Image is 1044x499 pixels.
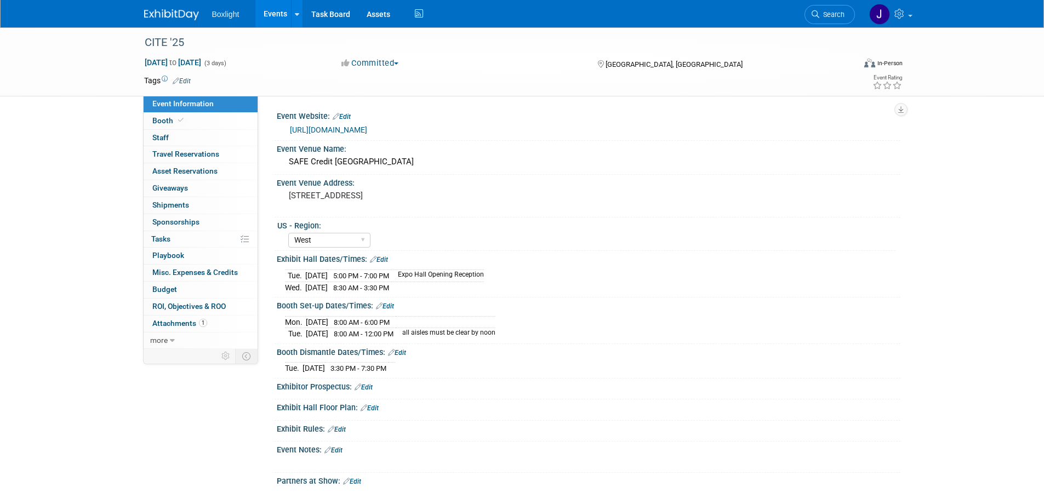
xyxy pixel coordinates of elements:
div: Event Venue Address: [277,175,900,188]
span: Tasks [151,234,170,243]
span: 8:00 AM - 6:00 PM [334,318,390,326]
td: Tags [144,75,191,86]
a: Booth [144,113,258,129]
span: 8:00 AM - 12:00 PM [334,330,393,338]
td: [DATE] [303,363,325,374]
div: Partners at Show: [277,473,900,487]
a: ROI, Objectives & ROO [144,299,258,315]
div: Exhibitor Prospectus: [277,378,900,393]
span: Attachments [152,319,207,328]
span: Staff [152,133,169,142]
span: Asset Reservations [152,167,218,175]
div: Event Venue Name: [277,141,900,154]
a: [URL][DOMAIN_NAME] [290,125,367,134]
span: Misc. Expenses & Credits [152,268,238,277]
span: 8:30 AM - 3:30 PM [333,284,389,292]
a: Edit [361,404,379,412]
span: Shipments [152,200,189,209]
a: Sponsorships [144,214,258,231]
img: ExhibitDay [144,9,199,20]
span: 5:00 PM - 7:00 PM [333,272,389,280]
div: Event Notes: [277,441,900,456]
td: Mon. [285,316,306,328]
span: 3:30 PM - 7:30 PM [330,364,386,372]
div: Event Rating [872,75,902,81]
img: Jean Knight [869,4,890,25]
a: Shipments [144,197,258,214]
td: Tue. [285,363,303,374]
span: (3 days) [203,60,226,67]
span: Booth [152,116,186,125]
div: Event Format [790,57,903,73]
td: [DATE] [306,316,328,328]
span: Boxlight [212,10,239,19]
td: all aisles must be clear by noon [396,328,495,340]
span: to [168,58,178,67]
div: Exhibit Hall Floor Plan: [277,399,900,414]
div: Booth Set-up Dates/Times: [277,297,900,312]
td: Personalize Event Tab Strip [216,349,236,363]
pre: [STREET_ADDRESS] [289,191,524,200]
a: Edit [355,383,373,391]
td: Tue. [285,269,305,282]
a: Giveaways [144,180,258,197]
span: Travel Reservations [152,150,219,158]
a: Event Information [144,96,258,112]
a: Asset Reservations [144,163,258,180]
span: Event Information [152,99,214,108]
td: [DATE] [305,269,328,282]
a: Playbook [144,248,258,264]
span: Budget [152,285,177,294]
a: Budget [144,282,258,298]
div: SAFE Credit [GEOGRAPHIC_DATA] [285,153,892,170]
a: Edit [376,302,394,310]
span: [GEOGRAPHIC_DATA], [GEOGRAPHIC_DATA] [606,60,743,68]
span: ROI, Objectives & ROO [152,302,226,311]
div: Booth Dismantle Dates/Times: [277,344,900,358]
div: CITE '25 [141,33,838,53]
td: Expo Hall Opening Reception [391,269,484,282]
a: Edit [333,113,351,121]
a: Staff [144,130,258,146]
span: [DATE] [DATE] [144,58,202,67]
button: Committed [338,58,403,69]
td: Tue. [285,328,306,340]
div: In-Person [877,59,903,67]
div: Event Website: [277,108,900,122]
span: Sponsorships [152,217,199,226]
td: [DATE] [306,328,328,340]
div: US - Region: [277,217,895,231]
img: Format-Inperson.png [864,59,875,67]
div: Exhibit Rules: [277,421,900,435]
span: Search [819,10,845,19]
div: Exhibit Hall Dates/Times: [277,251,900,265]
td: Toggle Event Tabs [235,349,258,363]
a: Misc. Expenses & Credits [144,265,258,281]
td: Wed. [285,282,305,293]
i: Booth reservation complete [178,117,184,123]
a: more [144,332,258,349]
a: Edit [370,256,388,263]
a: Edit [388,349,406,357]
a: Edit [324,446,343,454]
span: Playbook [152,251,184,260]
span: 1 [199,319,207,327]
a: Tasks [144,231,258,248]
a: Travel Reservations [144,146,258,163]
span: Giveaways [152,183,188,192]
a: Edit [328,426,346,433]
a: Attachments1 [144,316,258,332]
a: Search [805,5,855,24]
a: Edit [173,77,191,85]
a: Edit [343,478,361,485]
td: [DATE] [305,282,328,293]
span: more [150,336,168,345]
